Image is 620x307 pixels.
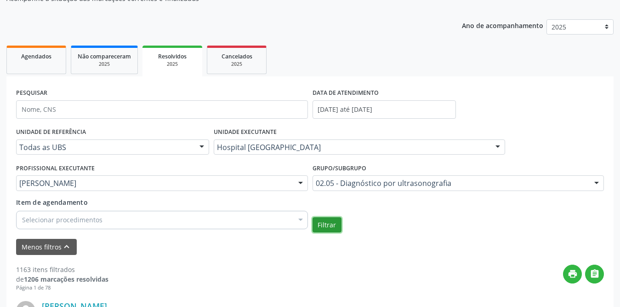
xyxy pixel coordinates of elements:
[16,198,88,207] span: Item de agendamento
[19,143,190,152] span: Todas as UBS
[316,179,586,188] span: 02.05 - Diagnóstico por ultrasonografia
[19,179,289,188] span: [PERSON_NAME]
[585,265,604,284] button: 
[16,284,108,292] div: Página 1 de 78
[24,275,108,284] strong: 1206 marcações resolvidas
[16,125,86,139] label: UNIDADE DE REFERÊNCIA
[22,215,102,225] span: Selecionar procedimentos
[222,52,252,60] span: Cancelados
[16,274,108,284] div: de
[16,100,308,119] input: Nome, CNS
[16,265,108,274] div: 1163 itens filtrados
[217,143,487,152] span: Hospital [GEOGRAPHIC_DATA]
[62,242,72,252] i: keyboard_arrow_up
[590,269,600,279] i: 
[214,125,277,139] label: UNIDADE EXECUTANTE
[313,100,456,119] input: Selecione um intervalo
[214,61,260,68] div: 2025
[313,217,341,233] button: Filtrar
[462,19,543,31] p: Ano de acompanhamento
[16,239,77,255] button: Menos filtroskeyboard_arrow_up
[563,265,582,284] button: print
[16,86,47,100] label: PESQUISAR
[21,52,51,60] span: Agendados
[568,269,578,279] i: print
[149,61,196,68] div: 2025
[78,52,131,60] span: Não compareceram
[78,61,131,68] div: 2025
[16,161,95,175] label: PROFISSIONAL EXECUTANTE
[158,52,187,60] span: Resolvidos
[313,161,366,175] label: Grupo/Subgrupo
[313,86,379,100] label: DATA DE ATENDIMENTO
